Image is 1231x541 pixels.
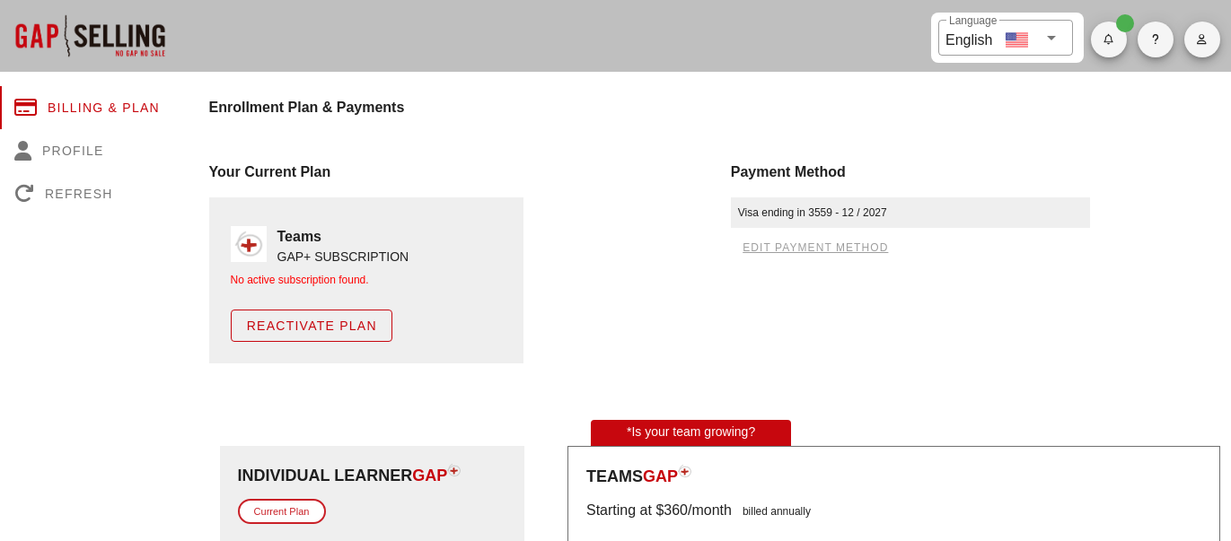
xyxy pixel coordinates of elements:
[731,235,900,260] button: edit payment method
[732,500,811,521] div: billed annually
[1116,14,1134,32] span: Badge
[277,248,409,266] div: GAP+ SUBSCRIPTION
[238,499,326,525] div: Current Plan
[945,25,992,51] div: English
[731,161,1231,183] div: Payment Method
[231,226,267,262] img: gap_plus_logo_solo.png
[412,467,447,484] span: GAP
[447,464,461,476] img: plan-icon
[277,229,322,244] strong: Teams
[688,500,732,521] div: /month
[678,465,691,477] img: plan-icon
[938,20,1073,56] div: LanguageEnglish
[586,500,688,521] div: Starting at $360
[591,420,791,446] div: *Is your team growing?
[231,310,392,342] button: Reactivate Plan
[231,272,502,288] div: No active subscription found.
[949,14,997,28] label: Language
[742,241,888,254] span: edit payment method
[246,318,377,333] span: Reactivate Plan
[209,161,709,183] div: Your Current Plan
[731,197,1090,228] div: Visa ending in 3559 - 12 / 2027
[586,465,1201,489] div: Teams
[238,464,507,488] div: Individual Learner
[643,467,678,485] span: GAP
